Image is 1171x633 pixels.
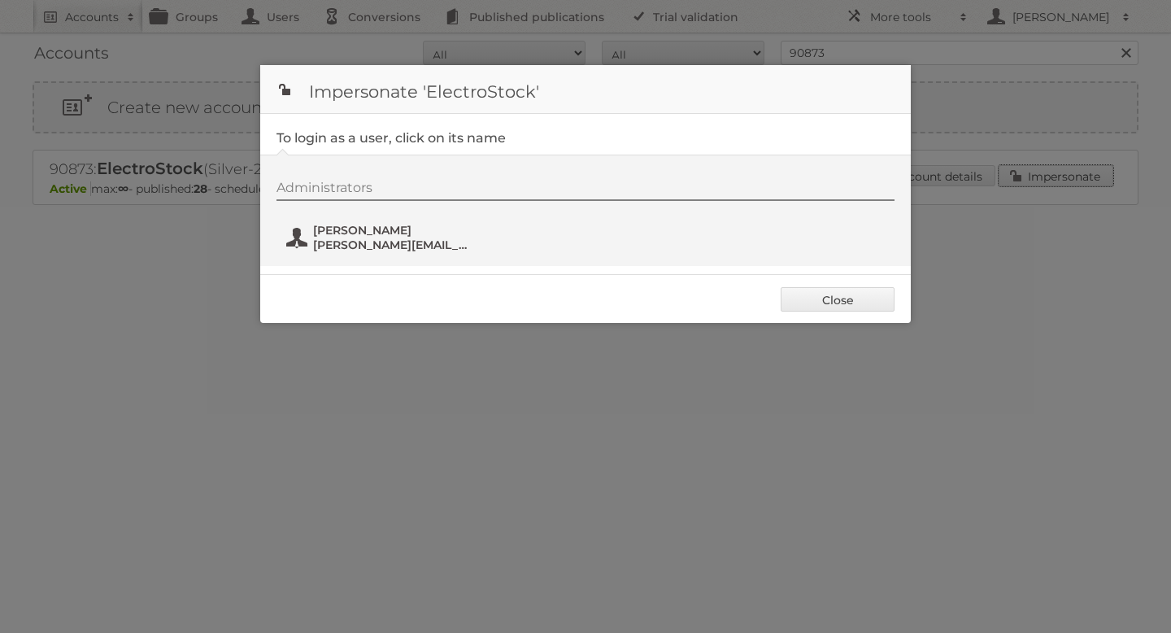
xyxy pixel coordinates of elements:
[276,180,895,201] div: Administrators
[285,221,476,254] button: [PERSON_NAME] [PERSON_NAME][EMAIL_ADDRESS][DOMAIN_NAME]
[313,223,471,238] span: [PERSON_NAME]
[313,238,471,252] span: [PERSON_NAME][EMAIL_ADDRESS][DOMAIN_NAME]
[781,287,895,312] a: Close
[276,130,506,146] legend: To login as a user, click on its name
[260,65,911,114] h1: Impersonate 'ElectroStock'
